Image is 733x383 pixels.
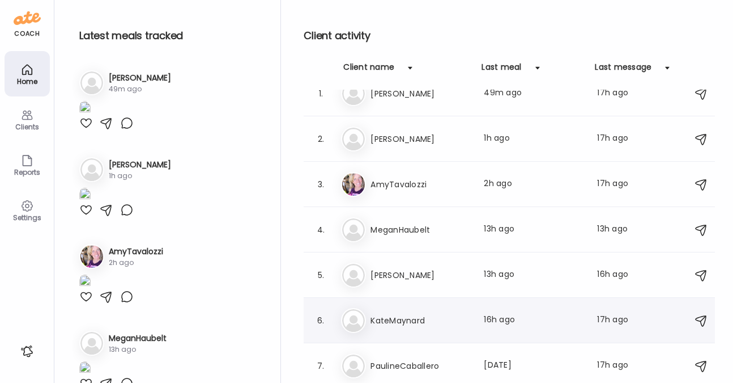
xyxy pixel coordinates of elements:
[342,355,365,377] img: bg-avatar-default.svg
[484,359,583,373] div: [DATE]
[484,223,583,237] div: 13h ago
[370,268,470,282] h3: [PERSON_NAME]
[79,361,91,377] img: images%2FGpYLLE1rqVgMxj7323ap5oIcjVc2%2Fcstrb4ufSjI6n4YONyvE%2FrknCV9CEIlxmFLVzVBRq_1080
[597,132,641,146] div: 17h ago
[314,223,327,237] div: 4.
[370,178,470,191] h3: AmyTavalozzi
[80,158,103,181] img: bg-avatar-default.svg
[79,188,91,203] img: images%2FfG67yUJzSJfxJs5p8dXMWfyK2Qe2%2FisRp5DMinZUFnwgySKVq%2FQbXTJLNAoZcTpPw3718t_1080
[314,87,327,100] div: 1.
[7,78,48,85] div: Home
[7,123,48,131] div: Clients
[342,309,365,332] img: bg-avatar-default.svg
[79,101,91,116] img: images%2FvESdxLSPwXakoR7xgC1jSWLXQdF2%2FOCs1eeAb06szu3abXNdY%2FzhDxs4RhHWMlolnwrLyO_1080
[314,132,327,146] div: 2.
[109,84,171,94] div: 49m ago
[370,314,470,327] h3: KateMaynard
[7,169,48,176] div: Reports
[342,128,365,150] img: bg-avatar-default.svg
[109,159,171,171] h3: [PERSON_NAME]
[597,359,641,373] div: 17h ago
[314,178,327,191] div: 3.
[484,132,583,146] div: 1h ago
[80,245,103,268] img: avatars%2FgqR1SDnW9VVi3Upy54wxYxxnK7x1
[109,72,171,84] h3: [PERSON_NAME]
[481,61,521,79] div: Last meal
[597,268,641,282] div: 16h ago
[14,9,41,27] img: ate
[80,332,103,355] img: bg-avatar-default.svg
[314,359,327,373] div: 7.
[597,314,641,327] div: 17h ago
[597,178,641,191] div: 17h ago
[109,344,167,355] div: 13h ago
[342,218,365,241] img: bg-avatar-default.svg
[370,359,470,373] h3: PaulineCaballero
[595,61,651,79] div: Last message
[14,29,40,39] div: coach
[484,268,583,282] div: 13h ago
[109,258,163,268] div: 2h ago
[597,87,641,100] div: 17h ago
[109,333,167,344] h3: MeganHaubelt
[370,223,470,237] h3: MeganHaubelt
[109,246,163,258] h3: AmyTavalozzi
[7,214,48,221] div: Settings
[343,61,394,79] div: Client name
[484,87,583,100] div: 49m ago
[484,314,583,327] div: 16h ago
[370,132,470,146] h3: [PERSON_NAME]
[342,173,365,196] img: avatars%2FgqR1SDnW9VVi3Upy54wxYxxnK7x1
[109,171,171,181] div: 1h ago
[314,268,327,282] div: 5.
[314,314,327,327] div: 6.
[304,27,715,44] h2: Client activity
[370,87,470,100] h3: [PERSON_NAME]
[79,275,91,290] img: images%2FgqR1SDnW9VVi3Upy54wxYxxnK7x1%2FPJSEDkOiMgdRtWrgh5fZ%2F9xF7rciC5RCf1uew3klV_1080
[484,178,583,191] div: 2h ago
[342,264,365,287] img: bg-avatar-default.svg
[79,27,262,44] h2: Latest meals tracked
[80,71,103,94] img: bg-avatar-default.svg
[342,82,365,105] img: bg-avatar-default.svg
[597,223,641,237] div: 13h ago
